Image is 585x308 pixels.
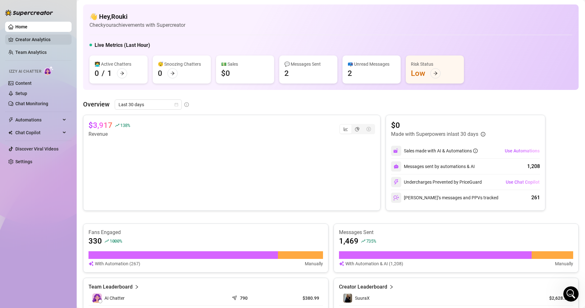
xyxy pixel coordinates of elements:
div: Messages sent by automations & AI [391,161,475,172]
button: Use Automations [504,146,540,156]
img: svg%3e [393,195,399,201]
span: send [232,294,238,300]
div: Risk Status [411,61,459,68]
button: Help [64,199,96,224]
span: 1000 % [110,238,122,244]
article: $2,628.52 [540,295,569,301]
img: Profile image for Giselle [13,101,26,114]
article: Made with Superpowers in last 30 days [391,130,478,138]
img: logo [13,13,56,21]
article: Team Leaderboard [89,283,133,291]
span: 735 % [366,238,376,244]
img: svg%3e [339,260,344,267]
article: $3,917 [89,120,112,130]
button: Messages [32,199,64,224]
span: line-chart [343,127,348,131]
img: svg%3e [394,164,399,169]
div: Sales made with AI & Automations [404,147,478,154]
button: Find a time [13,137,115,150]
span: info-circle [481,132,485,136]
img: Chat Copilot [8,130,12,135]
article: Creator Leaderboard [339,283,387,291]
span: Automations [15,115,61,125]
article: Messages Sent [339,229,573,236]
div: 2 [284,68,289,78]
article: Manually [555,260,573,267]
span: SuuraX [355,296,370,301]
div: 👩‍💻 Active Chatters [95,61,142,68]
span: AI Chatter [104,295,125,302]
span: arrow-right [120,71,124,76]
span: Use Chat Copilot [506,180,540,185]
a: Creator Analytics [15,34,66,45]
p: How can we help? [13,67,115,78]
div: Super Mass, Dark Mode, Message Library & Bump Improvements [6,158,121,246]
div: 1,208 [527,163,540,170]
a: Discover Viral Videos [15,146,58,151]
img: svg%3e [393,179,399,185]
div: 😴 Snoozing Chatters [158,61,206,68]
span: Chat Copilot [15,128,61,138]
div: 📪 Unread Messages [348,61,396,68]
article: $0 [391,120,485,130]
h4: 👋 Hey, Rouki [89,12,185,21]
div: 1 [107,68,112,78]
div: Close [110,10,121,22]
div: 261 [531,194,540,202]
a: Chat Monitoring [15,101,48,106]
article: With Automation (267) [95,260,140,267]
button: Use Chat Copilot [505,177,540,187]
span: rise [115,123,119,128]
span: Help [75,215,85,219]
div: Profile image for Nir [93,10,105,23]
div: $0 [221,68,230,78]
article: Check your achievements with Supercreator [89,21,185,29]
span: right [135,283,139,291]
article: Manually [305,260,323,267]
div: 2 [348,68,352,78]
img: SuuraX [343,294,352,303]
a: Team Analytics [15,50,47,55]
div: 0 [158,68,162,78]
article: With Automation & AI (1,208) [345,260,403,267]
div: Undercharges Prevented by PriceGuard [391,177,482,187]
img: Super Mass, Dark Mode, Message Library & Bump Improvements [7,158,121,203]
a: Settings [15,159,32,164]
div: Profile image for GiselleGreat question! While you can’t set restricted words directly in [GEOGRA... [7,95,121,119]
article: Revenue [89,130,130,138]
p: Hi [PERSON_NAME] 👋 [13,45,115,67]
div: 💬 Messages Sent [284,61,332,68]
div: [PERSON_NAME]’s messages and PPVs tracked [391,193,498,203]
h5: Live Metrics (Last Hour) [95,41,150,49]
img: svg%3e [393,148,399,154]
span: Messages [37,215,59,219]
a: Setup [15,91,27,96]
article: 1,469 [339,236,358,246]
div: segmented control [339,124,375,134]
span: Use Automations [505,148,540,153]
span: Last 30 days [119,100,178,109]
div: Recent messageProfile image for GiselleGreat question! While you can’t set restricted words direc... [6,86,121,119]
div: 0 [95,68,99,78]
span: arrow-right [170,71,175,76]
span: right [389,283,394,291]
span: pie-chart [355,127,359,131]
div: Schedule a FREE consulting call: [13,128,115,135]
span: Izzy AI Chatter [9,69,41,75]
div: 💵 Sales [221,61,269,68]
article: 330 [89,236,102,246]
div: Profile image for Tanya [81,10,93,23]
span: dollar-circle [366,127,371,131]
a: Home [15,24,27,29]
article: $380.99 [280,295,319,301]
span: rise [104,239,109,243]
div: Giselle [28,107,43,114]
span: Home [9,215,23,219]
a: Content [15,81,32,86]
div: • 11h ago [45,107,65,114]
span: thunderbolt [8,117,13,122]
span: info-circle [473,149,478,153]
img: izzy-ai-chatter-avatar-DDCN_rTZ.svg [92,293,102,303]
iframe: Intercom live chat [563,286,579,302]
span: info-circle [184,102,189,107]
